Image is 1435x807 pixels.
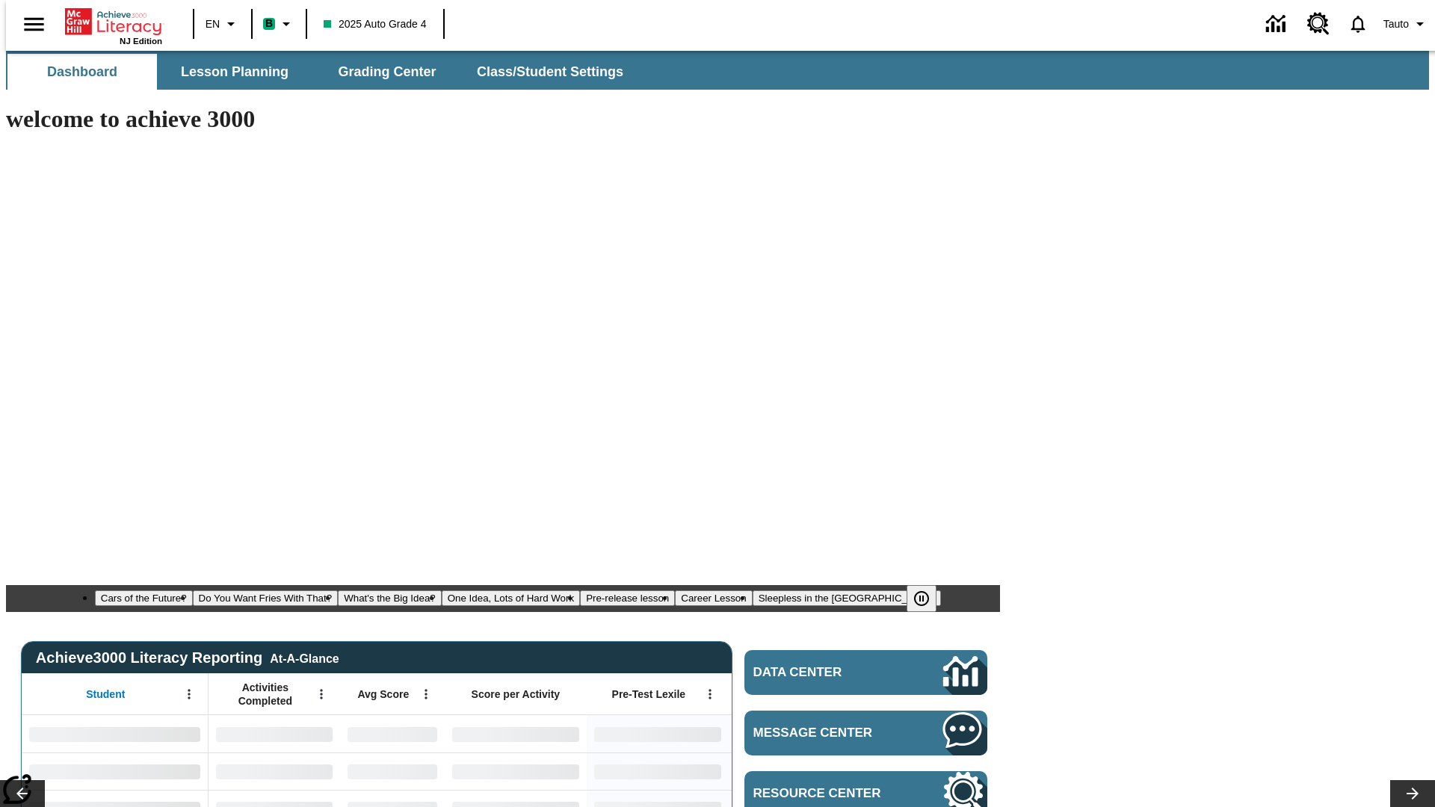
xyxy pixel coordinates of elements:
[744,711,987,755] a: Message Center
[95,590,193,606] button: Slide 1 Cars of the Future?
[1390,780,1435,807] button: Lesson carousel, Next
[209,752,340,790] div: No Data,
[209,715,340,752] div: No Data,
[612,687,686,701] span: Pre-Test Lexile
[6,105,1000,133] h1: welcome to achieve 3000
[47,64,117,81] span: Dashboard
[753,726,898,740] span: Message Center
[86,687,125,701] span: Student
[199,10,247,37] button: Language: EN, Select a language
[6,51,1429,90] div: SubNavbar
[442,590,580,606] button: Slide 4 One Idea, Lots of Hard Work
[181,64,288,81] span: Lesson Planning
[7,54,157,90] button: Dashboard
[338,590,442,606] button: Slide 3 What's the Big Idea?
[675,590,752,606] button: Slide 6 Career Lesson
[1377,10,1435,37] button: Profile/Settings
[257,10,301,37] button: Boost Class color is mint green. Change class color
[120,37,162,46] span: NJ Edition
[907,585,936,612] button: Pause
[907,585,951,612] div: Pause
[753,590,942,606] button: Slide 7 Sleepless in the Animal Kingdom
[324,16,427,32] span: 2025 Auto Grade 4
[357,687,409,701] span: Avg Score
[216,681,315,708] span: Activities Completed
[753,665,893,680] span: Data Center
[310,683,333,705] button: Open Menu
[340,752,445,790] div: No Data,
[465,54,635,90] button: Class/Student Settings
[206,16,220,32] span: EN
[753,786,898,801] span: Resource Center
[12,2,56,46] button: Open side menu
[1298,4,1339,44] a: Resource Center, Will open in new tab
[270,649,339,666] div: At-A-Glance
[340,715,445,752] div: No Data,
[265,14,273,33] span: B
[580,590,675,606] button: Slide 5 Pre-release lesson
[744,650,987,695] a: Data Center
[1339,4,1377,43] a: Notifications
[65,7,162,37] a: Home
[1383,16,1409,32] span: Tauto
[415,683,437,705] button: Open Menu
[338,64,436,81] span: Grading Center
[1257,4,1298,45] a: Data Center
[178,683,200,705] button: Open Menu
[472,687,561,701] span: Score per Activity
[6,54,637,90] div: SubNavbar
[36,649,339,667] span: Achieve3000 Literacy Reporting
[477,64,623,81] span: Class/Student Settings
[65,5,162,46] div: Home
[699,683,721,705] button: Open Menu
[160,54,309,90] button: Lesson Planning
[193,590,339,606] button: Slide 2 Do You Want Fries With That?
[312,54,462,90] button: Grading Center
